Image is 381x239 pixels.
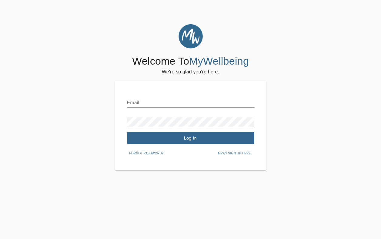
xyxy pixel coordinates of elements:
[162,68,219,76] h6: We're so glad you're here.
[216,149,254,158] button: New? Sign up here.
[127,132,254,144] button: Log In
[179,24,203,49] img: MyWellbeing
[129,151,164,156] span: Forgot password?
[127,150,166,155] a: Forgot password?
[189,55,249,67] span: MyWellbeing
[129,135,252,141] span: Log In
[218,151,252,156] span: New? Sign up here.
[127,149,166,158] button: Forgot password?
[132,55,249,68] h4: Welcome To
